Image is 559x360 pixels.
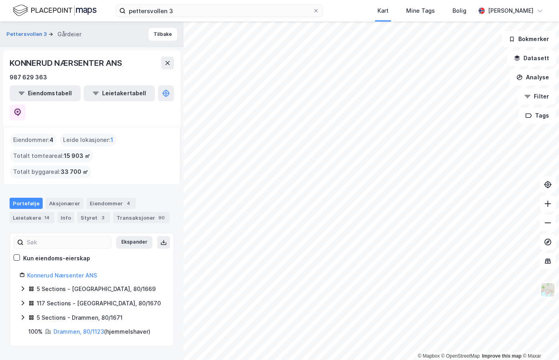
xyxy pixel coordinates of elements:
div: 3 [99,214,107,222]
a: Improve this map [482,353,521,359]
button: Tags [519,108,556,124]
div: Kun eiendoms-eierskap [23,254,90,263]
div: ( hjemmelshaver ) [53,327,150,336]
span: 1 [111,135,113,145]
a: Mapbox [418,353,440,359]
img: Z [540,282,555,297]
div: Totalt tomteareal : [10,150,93,162]
div: 14 [43,214,51,222]
div: Leietakere [10,212,54,223]
div: Kontrollprogram for chat [519,322,559,360]
div: Totalt byggareal : [10,165,91,178]
button: Analyse [510,69,556,85]
div: Eiendommer [87,198,136,209]
div: Mine Tags [406,6,435,16]
div: Portefølje [10,198,43,209]
button: Eiendomstabell [10,85,81,101]
div: Gårdeier [57,30,81,39]
span: 15 903 ㎡ [64,151,90,161]
button: Tilbake [148,28,177,41]
div: 5 Sections - [GEOGRAPHIC_DATA], 80/1669 [37,284,156,294]
div: Kart [377,6,389,16]
div: Info [57,212,74,223]
span: 4 [49,135,53,145]
input: Søk på adresse, matrikkel, gårdeiere, leietakere eller personer [126,5,313,17]
div: 4 [124,199,132,207]
div: 100% [28,327,43,336]
div: 5 Sections - Drammen, 80/1671 [37,313,122,323]
button: Ekspander [116,236,152,249]
div: 90 [157,214,166,222]
a: Konnerud Nærsenter ANS [27,272,97,279]
input: Søk [24,236,111,248]
div: KONNERUD NÆRSENTER ANS [10,57,124,69]
div: 987 629 363 [10,73,47,82]
div: Leide lokasjoner : [60,134,117,146]
a: OpenStreetMap [441,353,480,359]
button: Bokmerker [502,31,556,47]
button: Leietakertabell [84,85,155,101]
button: Datasett [507,50,556,66]
button: Pettersvollen 3 [6,30,48,38]
iframe: Chat Widget [519,322,559,360]
div: Styret [77,212,110,223]
a: Drammen, 80/1123 [53,328,104,335]
div: Transaksjoner [113,212,170,223]
div: [PERSON_NAME] [488,6,533,16]
img: logo.f888ab2527a4732fd821a326f86c7f29.svg [13,4,97,18]
div: 117 Sections - [GEOGRAPHIC_DATA], 80/1670 [37,299,161,308]
span: 33 700 ㎡ [61,167,88,177]
div: Aksjonærer [46,198,83,209]
button: Filter [518,89,556,104]
div: Bolig [452,6,466,16]
div: Eiendommer : [10,134,57,146]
